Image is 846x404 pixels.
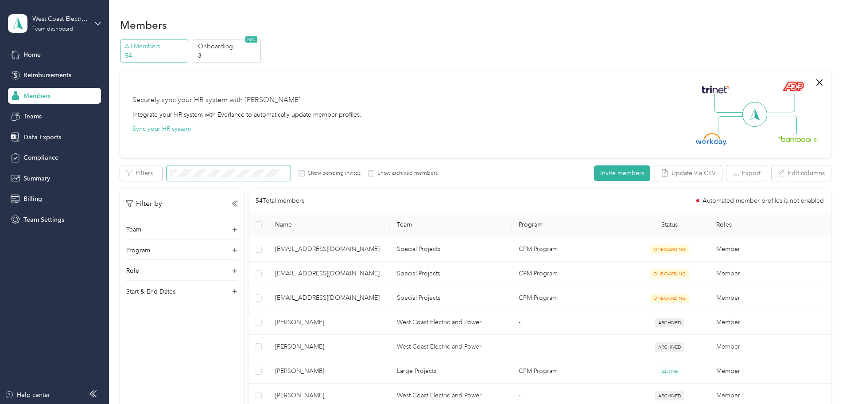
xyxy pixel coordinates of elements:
div: West Coast Electric and Power [32,14,88,24]
th: Status [630,213,709,237]
img: Workday [696,133,727,145]
th: Roles [709,213,831,237]
p: 54 [125,51,185,60]
button: Filters [120,165,162,181]
td: West Coast Electric and Power [390,310,512,335]
td: Member [709,335,831,359]
td: Special Projects [390,286,512,310]
label: Show pending invites [305,169,361,177]
span: Members [23,91,50,101]
p: Role [126,266,139,275]
span: [EMAIL_ADDRESS][DOMAIN_NAME] [275,269,383,278]
span: [PERSON_NAME] [275,342,383,352]
span: Automated member profiles is not enabled [702,198,824,204]
button: Help center [5,390,50,400]
label: Show archived members [374,169,438,177]
img: Line Right Up [764,94,795,113]
td: Member [709,359,831,384]
div: Integrate your HR system with Everlance to automatically update member profiles. [132,110,361,119]
span: ACTIVE [659,367,681,376]
span: ONBOARDING [650,269,689,278]
span: ARCHIVED [655,342,684,352]
span: [PERSON_NAME] [275,366,383,376]
span: Team Settings [23,215,64,224]
th: Name [268,213,390,237]
div: Team dashboard [32,27,73,32]
button: Update via CSV [655,165,722,181]
td: West Coast Electric and Power [390,335,512,359]
p: All Members [125,42,185,51]
td: CPM Program [512,359,630,384]
p: Team [126,225,141,234]
p: Start & End Dates [126,287,175,296]
span: [PERSON_NAME] [275,391,383,400]
span: ONBOARDING [650,245,689,254]
span: Compliance [23,153,58,162]
td: CPM Program [512,286,630,310]
td: Special Projects [390,262,512,286]
img: BambooHR [778,136,819,142]
button: Edit columns [772,165,831,181]
span: NEW [245,36,257,43]
img: Line Left Up [714,94,745,113]
th: Program [512,213,630,237]
span: Summary [23,174,50,183]
span: Data Exports [23,133,61,142]
span: Teams [23,112,42,121]
td: CPM Program [512,237,630,262]
p: 54 Total members [256,196,304,206]
td: - [512,310,630,335]
span: ARCHIVED [655,391,684,400]
span: Home [23,50,41,59]
img: Line Left Down [718,116,749,134]
button: Invite members [594,165,650,181]
h1: Members [120,20,167,30]
div: Securely sync your HR system with [PERSON_NAME] [132,95,301,106]
span: Name [275,221,383,228]
td: Member [709,237,831,262]
td: ONBOARDING [630,237,709,262]
span: [EMAIL_ADDRESS][DOMAIN_NAME] [275,293,383,303]
button: Export [726,165,767,181]
td: Jesse Hernandez [268,359,390,384]
td: Michelle Kim [268,310,390,335]
button: Sync your HR system [132,124,191,133]
td: mcarmack@wcepinc.com [268,286,390,310]
span: [PERSON_NAME] [275,318,383,327]
td: ONBOARDING [630,286,709,310]
th: Team [390,213,512,237]
td: CPM Program [512,262,630,286]
td: Member [709,286,831,310]
span: Billing [23,194,42,204]
p: Onboarding [198,42,258,51]
span: [EMAIL_ADDRESS][DOMAIN_NAME] [275,244,383,254]
td: - [512,335,630,359]
img: Trinet [700,83,731,96]
td: Special Projects [390,237,512,262]
img: ADP [782,81,804,91]
p: Filter by [126,198,162,209]
span: ONBOARDING [650,294,689,303]
td: Member [709,310,831,335]
td: Large Projects [390,359,512,384]
td: cbarcelona@wcepinc.com [268,262,390,286]
span: Reimbursements [23,71,71,80]
iframe: Everlance-gr Chat Button Frame [796,354,846,404]
td: Member [709,262,831,286]
span: ARCHIVED [655,318,684,327]
td: aazpeitia@wcepinc.com [268,237,390,262]
p: 3 [198,51,258,60]
p: Program [126,246,150,255]
td: ONBOARDING [630,262,709,286]
td: Alejandro Pelaez [268,335,390,359]
img: Line Right Down [766,116,797,135]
